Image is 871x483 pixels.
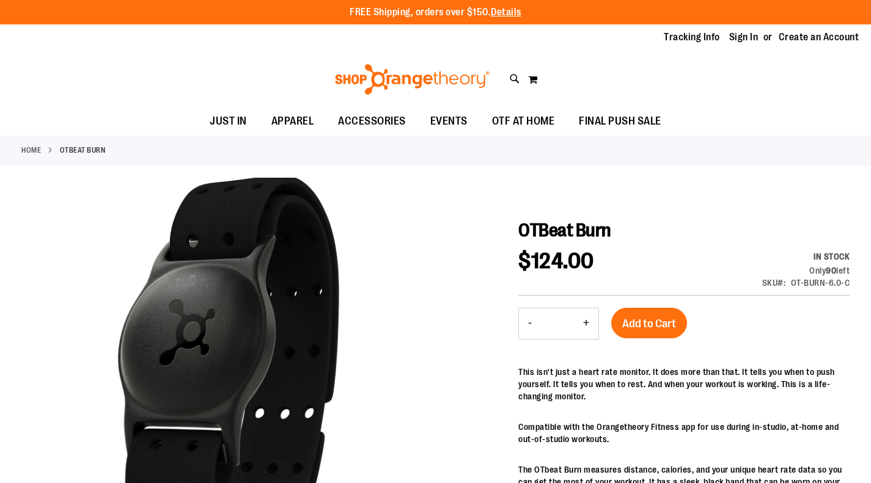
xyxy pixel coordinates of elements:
span: In stock [814,252,850,261]
a: OTF AT HOME [480,107,567,135]
a: Create an Account [779,31,859,44]
span: OTBeat Burn [518,220,611,241]
a: Home [21,145,41,156]
div: Availability [762,250,850,263]
p: FREE Shipping, orders over $150. [350,5,521,20]
span: $124.00 [518,249,594,274]
span: EVENTS [430,107,468,135]
strong: 90 [826,266,836,275]
span: APPAREL [271,107,314,135]
input: Product quantity [541,309,574,338]
span: OTF AT HOME [492,107,555,135]
span: ACCESSORIES [338,107,406,135]
a: Details [491,7,521,18]
span: Add to Cart [622,317,676,330]
span: FINAL PUSH SALE [579,107,661,135]
button: Increase product quantity [574,308,598,339]
a: FINAL PUSH SALE [567,107,674,136]
span: JUST IN [210,107,247,135]
div: Only 90 left [762,264,850,277]
div: OT-BURN-6.0-C [791,277,850,289]
button: Add to Cart [611,308,687,338]
a: JUST IN [197,107,259,136]
a: ACCESSORIES [326,107,418,136]
p: This isn't just a heart rate monitor. It does more than that. It tells you when to push yourself.... [518,366,850,402]
a: EVENTS [418,107,480,136]
a: Sign In [729,31,759,44]
a: APPAREL [259,107,326,136]
strong: OTBeat Burn [60,145,106,156]
a: Tracking Info [664,31,720,44]
p: Compatible with the Orangetheory Fitness app for use during in-studio, at-home and out-of-studio ... [518,421,850,445]
img: Shop Orangetheory [333,64,491,95]
button: Decrease product quantity [519,308,541,339]
strong: SKU [762,278,786,288]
